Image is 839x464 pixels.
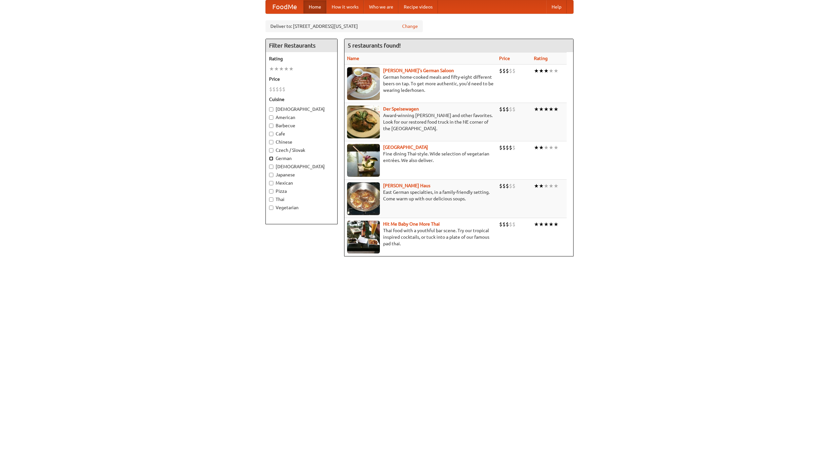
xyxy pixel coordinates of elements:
li: ★ [544,182,549,190]
li: $ [272,86,276,93]
input: Cafe [269,132,273,136]
li: $ [499,106,502,113]
li: ★ [554,144,558,151]
li: $ [509,144,512,151]
li: ★ [269,65,274,72]
li: $ [269,86,272,93]
input: German [269,156,273,161]
li: ★ [539,182,544,190]
input: Thai [269,197,273,202]
li: $ [502,182,506,190]
label: Czech / Slovak [269,147,334,153]
li: $ [499,144,502,151]
label: Japanese [269,171,334,178]
label: Vegetarian [269,204,334,211]
h5: Cuisine [269,96,334,103]
a: [PERSON_NAME]'s German Saloon [383,68,454,73]
li: ★ [549,182,554,190]
li: $ [512,67,516,74]
h5: Rating [269,55,334,62]
input: American [269,115,273,120]
li: $ [502,67,506,74]
label: Thai [269,196,334,203]
label: Chinese [269,139,334,145]
label: German [269,155,334,162]
input: Chinese [269,140,273,144]
a: Who we are [364,0,399,13]
label: [DEMOGRAPHIC_DATA] [269,163,334,170]
li: $ [509,182,512,190]
li: $ [276,86,279,93]
input: Japanese [269,173,273,177]
a: Rating [534,56,548,61]
li: ★ [554,182,558,190]
li: ★ [534,182,539,190]
label: [DEMOGRAPHIC_DATA] [269,106,334,112]
input: Pizza [269,189,273,193]
li: ★ [544,221,549,228]
li: ★ [549,221,554,228]
div: Deliver to: [STREET_ADDRESS][US_STATE] [265,20,423,32]
li: $ [512,221,516,228]
p: German home-cooked meals and fifty-eight different beers on tap. To get more authentic, you'd nee... [347,74,494,93]
li: ★ [554,67,558,74]
li: ★ [544,144,549,151]
input: Vegetarian [269,206,273,210]
a: Name [347,56,359,61]
p: Fine dining Thai-style. Wide selection of vegetarian entrées. We also deliver. [347,151,494,164]
li: $ [512,182,516,190]
label: Cafe [269,131,334,137]
li: ★ [534,221,539,228]
p: Thai food with a youthful bar scene. Try our tropical inspired cocktails, or tuck into a plate of... [347,227,494,247]
input: [DEMOGRAPHIC_DATA] [269,165,273,169]
li: $ [499,221,502,228]
img: speisewagen.jpg [347,106,380,138]
img: kohlhaus.jpg [347,182,380,215]
li: ★ [539,221,544,228]
li: $ [506,106,509,113]
li: ★ [539,67,544,74]
a: Hit Me Baby One More Thai [383,221,440,227]
a: [PERSON_NAME] Haus [383,183,430,188]
img: babythai.jpg [347,221,380,253]
li: ★ [554,106,558,113]
li: ★ [549,67,554,74]
label: American [269,114,334,121]
a: How it works [326,0,364,13]
a: Price [499,56,510,61]
li: ★ [549,144,554,151]
li: ★ [539,144,544,151]
li: $ [512,106,516,113]
li: ★ [554,221,558,228]
input: [DEMOGRAPHIC_DATA] [269,107,273,111]
li: $ [509,106,512,113]
label: Barbecue [269,122,334,129]
input: Mexican [269,181,273,185]
p: Award-winning [PERSON_NAME] and other favorites. Look for our restored food truck in the NE corne... [347,112,494,132]
li: $ [509,67,512,74]
li: $ [506,221,509,228]
li: ★ [544,106,549,113]
li: ★ [549,106,554,113]
li: ★ [284,65,289,72]
a: FoodMe [266,0,303,13]
li: $ [499,182,502,190]
li: ★ [289,65,294,72]
li: ★ [534,67,539,74]
label: Pizza [269,188,334,194]
li: $ [506,144,509,151]
img: satay.jpg [347,144,380,177]
h4: Filter Restaurants [266,39,337,52]
a: Change [402,23,418,30]
b: [GEOGRAPHIC_DATA] [383,145,428,150]
a: Der Speisewagen [383,106,419,111]
a: Recipe videos [399,0,438,13]
li: $ [502,106,506,113]
li: $ [509,221,512,228]
li: ★ [539,106,544,113]
li: ★ [274,65,279,72]
h5: Price [269,76,334,82]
